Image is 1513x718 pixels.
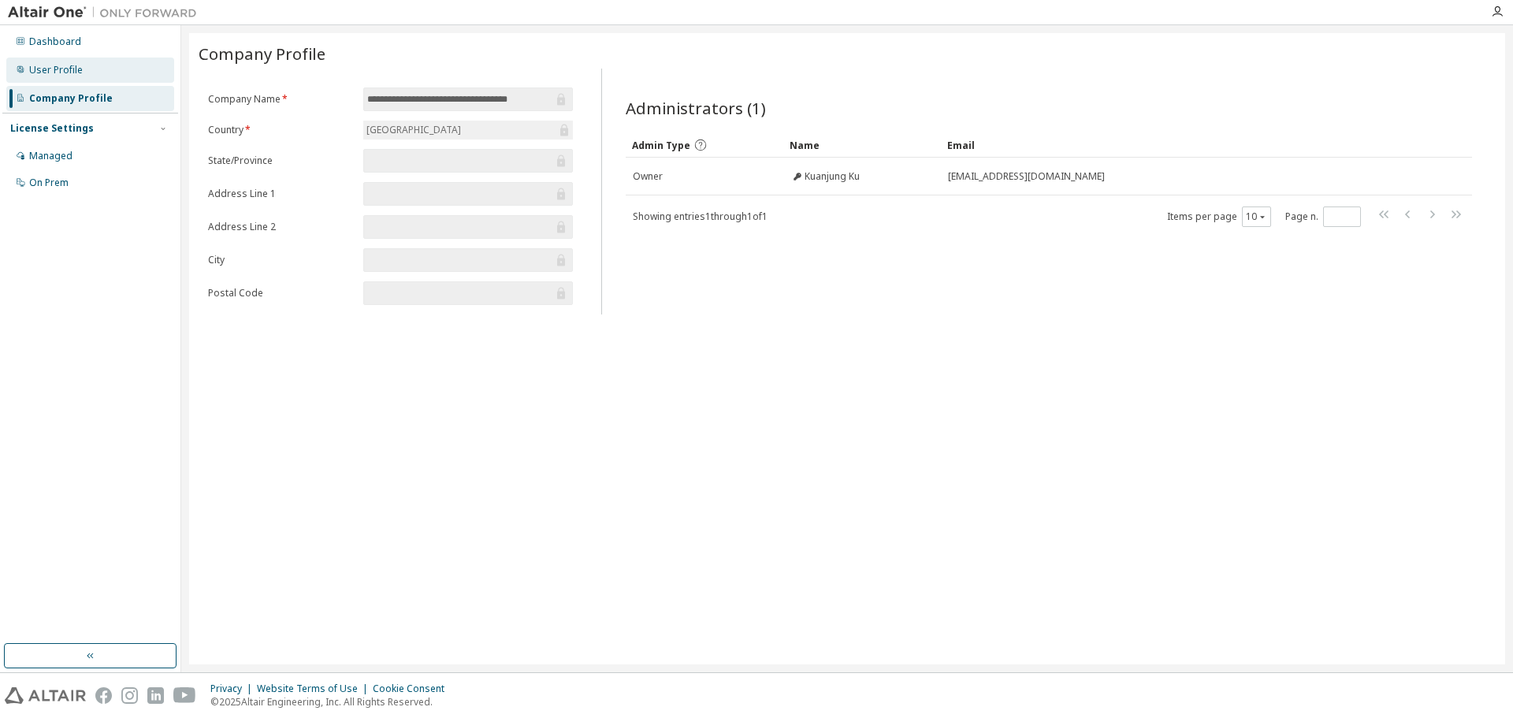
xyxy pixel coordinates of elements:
div: [GEOGRAPHIC_DATA] [364,121,463,139]
div: Name [790,132,935,158]
img: youtube.svg [173,687,196,704]
div: On Prem [29,177,69,189]
p: © 2025 Altair Engineering, Inc. All Rights Reserved. [210,695,454,709]
div: Dashboard [29,35,81,48]
div: Email [947,132,1428,158]
div: Cookie Consent [373,683,454,695]
div: Website Terms of Use [257,683,373,695]
label: Country [208,124,354,136]
label: City [208,254,354,266]
div: Company Profile [29,92,113,105]
img: altair_logo.svg [5,687,86,704]
label: State/Province [208,154,354,167]
label: Company Name [208,93,354,106]
img: facebook.svg [95,687,112,704]
div: User Profile [29,64,83,76]
label: Address Line 2 [208,221,354,233]
span: Administrators (1) [626,97,766,119]
span: Showing entries 1 through 1 of 1 [633,210,768,223]
span: Admin Type [632,139,690,152]
div: Privacy [210,683,257,695]
div: License Settings [10,122,94,135]
span: Page n. [1285,206,1361,227]
span: Items per page [1167,206,1271,227]
div: [GEOGRAPHIC_DATA] [363,121,573,140]
button: 10 [1246,210,1267,223]
img: Altair One [8,5,205,20]
span: Company Profile [199,43,325,65]
div: Managed [29,150,72,162]
span: Kuanjung Ku [805,170,860,183]
img: instagram.svg [121,687,138,704]
label: Address Line 1 [208,188,354,200]
img: linkedin.svg [147,687,164,704]
label: Postal Code [208,287,354,299]
span: [EMAIL_ADDRESS][DOMAIN_NAME] [948,170,1105,183]
span: Owner [633,170,663,183]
